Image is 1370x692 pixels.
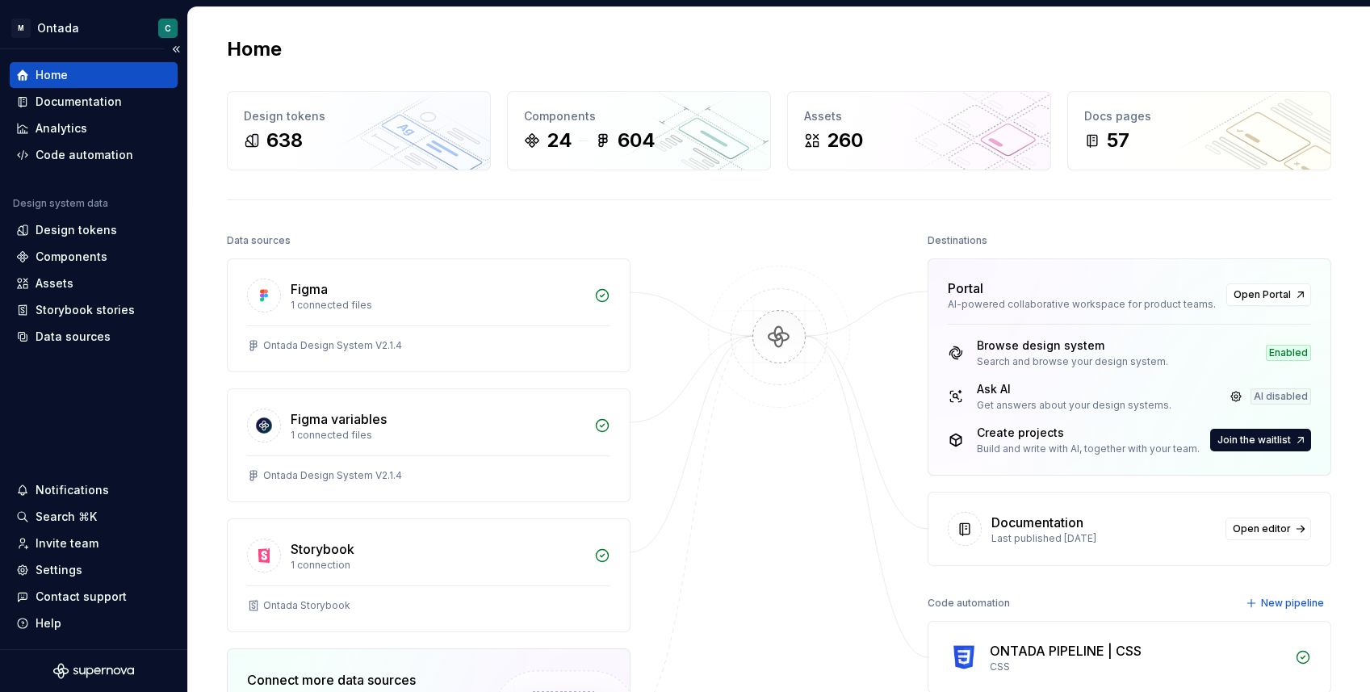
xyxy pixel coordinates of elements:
div: 260 [827,128,863,153]
div: M [11,19,31,38]
h2: Home [227,36,282,62]
a: Design tokens [10,217,178,243]
button: Contact support [10,584,178,610]
div: 1 connected files [291,429,584,442]
div: Documentation [991,513,1083,532]
a: Components24604 [507,91,771,170]
a: Analytics [10,115,178,141]
div: 1 connected files [291,299,584,312]
div: Assets [804,108,1034,124]
div: Ontada Design System V2.1.4 [263,469,402,482]
div: AI-powered collaborative workspace for product teams. [948,298,1217,311]
div: 1 connection [291,559,584,572]
a: Storybook1 connectionOntada Storybook [227,518,631,632]
a: Design tokens638 [227,91,491,170]
div: Data sources [36,329,111,345]
div: Figma [291,279,328,299]
button: Notifications [10,477,178,503]
div: 24 [547,128,572,153]
div: Destinations [928,229,987,252]
a: Storybook stories [10,297,178,323]
button: New pipeline [1241,592,1331,614]
div: Get answers about your design systems. [977,399,1171,412]
span: New pipeline [1261,597,1324,610]
a: Home [10,62,178,88]
div: 57 [1107,128,1129,153]
div: Figma variables [291,409,387,429]
a: Assets [10,271,178,296]
div: ONTADA PIPELINE | CSS [990,641,1142,661]
div: Components [36,249,107,265]
div: AI disabled [1251,388,1311,405]
div: 604 [618,128,656,153]
div: Invite team [36,535,98,552]
div: Connect more data sources [247,670,465,690]
div: Design tokens [244,108,474,124]
span: Open Portal [1234,288,1291,301]
div: Search ⌘K [36,509,97,525]
div: Settings [36,562,82,578]
a: Docs pages57 [1067,91,1331,170]
div: Portal [948,279,983,298]
div: Help [36,615,61,631]
a: Figma variables1 connected filesOntada Design System V2.1.4 [227,388,631,502]
div: Ask AI [977,381,1171,397]
div: Storybook [291,539,354,559]
div: Code automation [36,147,133,163]
a: Documentation [10,89,178,115]
div: Ontada [37,20,79,36]
div: Storybook stories [36,302,135,318]
div: C [165,22,171,35]
div: Build and write with AI, together with your team. [977,442,1200,455]
span: Open editor [1233,522,1291,535]
svg: Supernova Logo [53,663,134,679]
a: Data sources [10,324,178,350]
div: Docs pages [1084,108,1314,124]
div: Analytics [36,120,87,136]
div: Contact support [36,589,127,605]
a: Open Portal [1226,283,1311,306]
div: Assets [36,275,73,291]
button: Collapse sidebar [165,38,187,61]
div: Design tokens [36,222,117,238]
div: CSS [990,661,1285,673]
button: Help [10,610,178,636]
a: Components [10,244,178,270]
button: Join the waitlist [1210,429,1311,451]
span: Join the waitlist [1217,434,1291,447]
div: Design system data [13,197,108,210]
div: Notifications [36,482,109,498]
div: Search and browse your design system. [977,355,1168,368]
a: Invite team [10,531,178,556]
a: Figma1 connected filesOntada Design System V2.1.4 [227,258,631,372]
div: 638 [266,128,303,153]
div: Home [36,67,68,83]
div: Last published [DATE] [991,532,1216,545]
button: Search ⌘K [10,504,178,530]
div: Create projects [977,425,1200,441]
div: Components [524,108,754,124]
a: Assets260 [787,91,1051,170]
button: MOntadaC [3,10,184,45]
a: Open editor [1225,518,1311,540]
div: Ontada Design System V2.1.4 [263,339,402,352]
a: Code automation [10,142,178,168]
div: Code automation [928,592,1010,614]
div: Documentation [36,94,122,110]
a: Settings [10,557,178,583]
div: Enabled [1266,345,1311,361]
div: Browse design system [977,338,1168,354]
div: Data sources [227,229,291,252]
div: Ontada Storybook [263,599,350,612]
